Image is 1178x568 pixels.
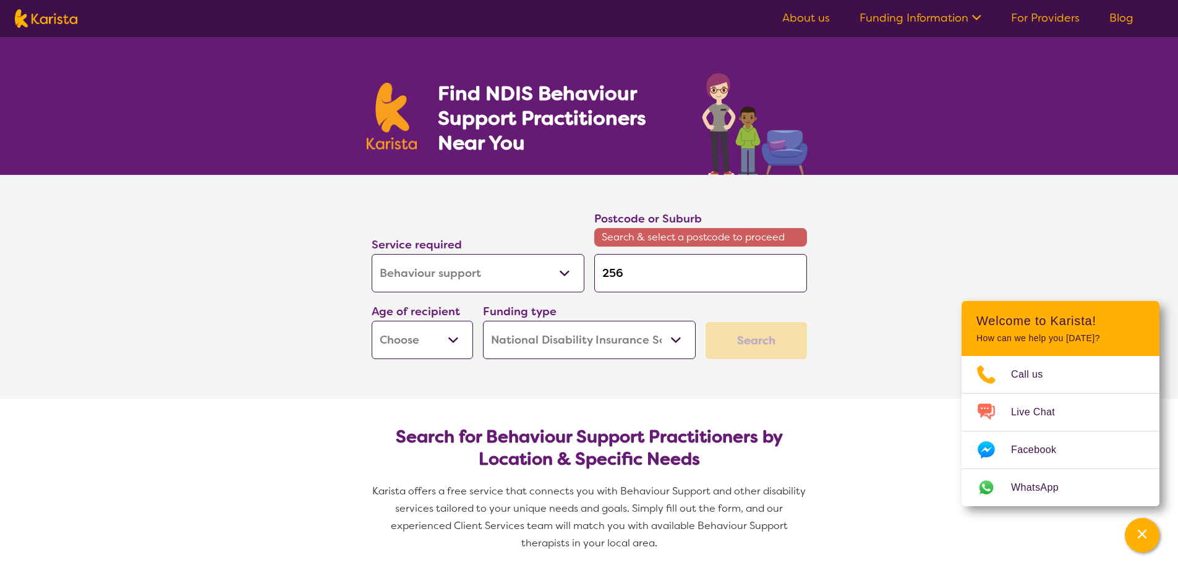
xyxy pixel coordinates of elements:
input: Type [594,254,807,292]
a: Web link opens in a new tab. [962,469,1159,506]
span: Facebook [1011,441,1071,459]
img: Karista logo [367,83,417,150]
a: About us [782,11,830,25]
h2: Welcome to Karista! [976,313,1145,328]
a: For Providers [1011,11,1080,25]
div: Channel Menu [962,301,1159,506]
img: Karista logo [15,9,77,28]
p: How can we help you [DATE]? [976,333,1145,344]
img: behaviour-support [699,67,812,175]
label: Postcode or Suburb [594,211,702,226]
p: Karista offers a free service that connects you with Behaviour Support and other disability servi... [367,483,812,552]
ul: Choose channel [962,356,1159,506]
span: Call us [1011,365,1058,384]
span: WhatsApp [1011,478,1073,497]
button: Channel Menu [1125,518,1159,553]
h2: Search for Behaviour Support Practitioners by Location & Specific Needs [382,426,797,470]
label: Service required [372,237,462,252]
a: Blog [1109,11,1133,25]
label: Age of recipient [372,304,460,319]
label: Funding type [483,304,557,319]
span: Search & select a postcode to proceed [594,228,807,247]
h1: Find NDIS Behaviour Support Practitioners Near You [438,81,677,155]
a: Funding Information [860,11,981,25]
span: Live Chat [1011,403,1070,422]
